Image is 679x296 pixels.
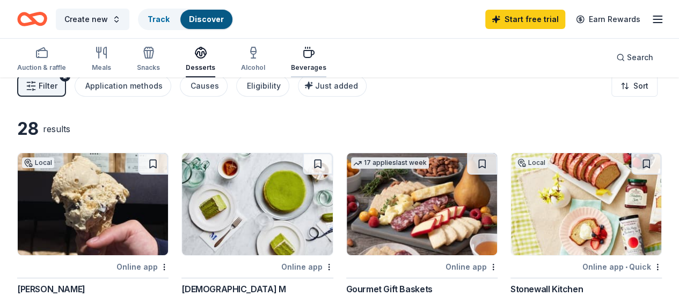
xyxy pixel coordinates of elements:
div: Online app [116,260,169,273]
img: Image for Lady M [182,153,332,255]
img: Image for J.P. Licks [18,153,168,255]
a: Home [17,6,47,32]
button: Just added [298,75,367,97]
button: Sort [611,75,658,97]
a: Discover [189,15,224,24]
div: Eligibility [247,80,281,92]
div: results [43,122,70,135]
span: Filter [39,80,57,92]
button: Alcohol [241,42,265,77]
button: Eligibility [236,75,289,97]
button: Search [608,47,662,68]
span: Just added [315,81,358,90]
img: Image for Stonewall Kitchen [511,153,661,255]
span: • [625,263,627,271]
a: Track [148,15,170,24]
div: 17 applies last week [351,157,429,169]
div: Alcohol [241,63,265,72]
span: Search [627,51,653,64]
button: Create new [56,9,129,30]
div: Online app Quick [582,260,662,273]
div: Desserts [186,63,215,72]
a: Earn Rewards [570,10,647,29]
span: Create new [64,13,108,26]
div: Snacks [137,63,160,72]
div: [PERSON_NAME] [17,283,85,295]
div: [DEMOGRAPHIC_DATA] M [181,283,286,295]
img: Image for Gourmet Gift Baskets [347,153,497,255]
a: Start free trial [485,10,565,29]
div: Online app [281,260,333,273]
button: TrackDiscover [138,9,233,30]
button: Causes [180,75,228,97]
div: Meals [92,63,111,72]
button: Filter2 [17,75,66,97]
div: Online app [446,260,498,273]
button: Auction & raffle [17,42,66,77]
button: Snacks [137,42,160,77]
span: Sort [633,80,648,92]
div: Gourmet Gift Baskets [346,283,433,295]
div: Local [22,157,54,168]
div: Application methods [85,80,163,92]
button: Meals [92,42,111,77]
div: Auction & raffle [17,63,66,72]
button: Desserts [186,42,215,77]
div: 28 [17,118,39,140]
div: Local [515,157,547,168]
div: Beverages [291,63,326,72]
div: Causes [191,80,219,92]
button: Beverages [291,42,326,77]
div: Stonewall Kitchen [510,283,583,295]
button: Application methods [75,75,171,97]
